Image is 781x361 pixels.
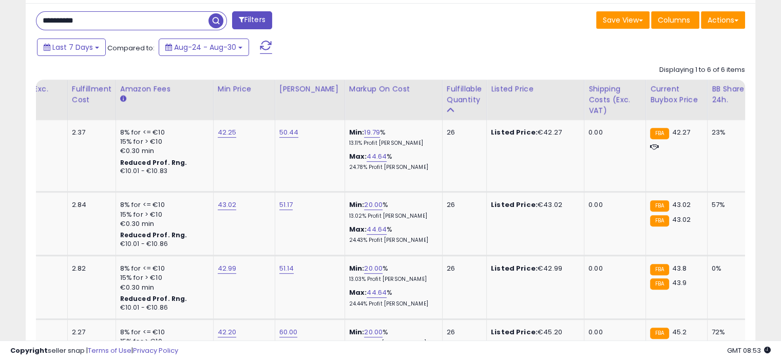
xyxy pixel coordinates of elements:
b: Listed Price: [491,200,538,210]
a: 44.64 [367,224,387,235]
div: €10.01 - €10.86 [120,303,205,312]
small: FBA [650,264,669,275]
div: Cost (Exc. VAT) [10,84,63,105]
p: 24.43% Profit [PERSON_NAME] [349,237,434,244]
b: Reduced Prof. Rng. [120,294,187,303]
div: 26 [447,200,479,210]
b: Listed Price: [491,127,538,137]
b: Listed Price: [491,263,538,273]
div: % [349,152,434,171]
div: 8% for <= €10 [120,200,205,210]
div: €10.01 - €10.83 [120,167,205,176]
a: 44.64 [367,151,387,162]
a: 42.99 [218,263,237,274]
div: 26 [447,128,479,137]
p: 24.44% Profit [PERSON_NAME] [349,300,434,308]
div: 15% for > €10 [120,210,205,219]
span: Aug-24 - Aug-30 [174,42,236,52]
button: Actions [701,11,745,29]
strong: Copyright [10,346,48,355]
div: Listed Price [491,84,580,94]
div: 26 [447,264,479,273]
div: BB Share 24h. [712,84,749,105]
div: % [349,264,434,283]
div: % [349,328,434,347]
div: Markup on Cost [349,84,438,94]
b: Max: [349,288,367,297]
div: 0.00 [588,200,638,210]
div: €0.30 min [120,146,205,156]
b: Reduced Prof. Rng. [120,231,187,239]
a: 43.02 [218,200,237,210]
a: 20.00 [364,263,383,274]
b: Reduced Prof. Rng. [120,158,187,167]
div: % [349,288,434,307]
div: 8% for <= €10 [120,264,205,273]
p: 24.78% Profit [PERSON_NAME] [349,164,434,171]
div: 0.00 [588,128,638,137]
button: Columns [651,11,699,29]
div: 8% for <= €10 [120,128,205,137]
span: Compared to: [107,43,155,53]
small: FBA [650,200,669,212]
div: Min Price [218,84,271,94]
p: 13.02% Profit [PERSON_NAME] [349,213,434,220]
div: €43.02 [491,200,576,210]
div: Displaying 1 to 6 of 6 items [659,65,745,75]
span: 45.2 [672,327,687,337]
div: Fulfillment Cost [72,84,111,105]
a: Terms of Use [88,346,131,355]
small: FBA [650,328,669,339]
div: €42.99 [491,264,576,273]
div: % [349,200,434,219]
div: 2.82 [72,264,108,273]
a: Privacy Policy [133,346,178,355]
div: 15% for > €10 [120,273,205,282]
div: €0.30 min [120,219,205,229]
div: % [349,128,434,147]
div: 0.00 [588,264,638,273]
small: FBA [650,278,669,290]
button: Aug-24 - Aug-30 [159,39,249,56]
div: €10.01 - €10.86 [120,240,205,249]
div: Fulfillable Quantity [447,84,482,105]
b: Listed Price: [491,327,538,337]
a: 51.17 [279,200,293,210]
span: Last 7 Days [52,42,93,52]
a: 20.00 [364,327,383,337]
span: Columns [658,15,690,25]
div: €42.27 [491,128,576,137]
div: €45.20 [491,328,576,337]
div: 26 [447,328,479,337]
span: 43.02 [672,200,691,210]
a: 42.20 [218,327,237,337]
b: Min: [349,327,365,337]
span: 43.9 [672,278,687,288]
a: 44.64 [367,288,387,298]
a: 51.14 [279,263,294,274]
span: 43.8 [672,263,687,273]
div: 0.00 [588,328,638,337]
b: Min: [349,127,365,137]
a: 50.44 [279,127,299,138]
div: Current Buybox Price [650,84,703,105]
b: Max: [349,224,367,234]
button: Filters [232,11,272,29]
small: FBA [650,128,669,139]
b: Max: [349,151,367,161]
div: Amazon Fees [120,84,209,94]
div: 57% [712,200,746,210]
div: 15% for > €10 [120,137,205,146]
a: 20.00 [364,200,383,210]
small: FBA [650,215,669,226]
div: 23% [712,128,746,137]
span: 2025-09-7 08:53 GMT [727,346,771,355]
b: Min: [349,200,365,210]
div: Shipping Costs (Exc. VAT) [588,84,641,116]
div: 72% [712,328,746,337]
div: % [349,225,434,244]
b: Min: [349,263,365,273]
p: 13.11% Profit [PERSON_NAME] [349,140,434,147]
span: 42.27 [672,127,690,137]
div: 8% for <= €10 [120,328,205,337]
